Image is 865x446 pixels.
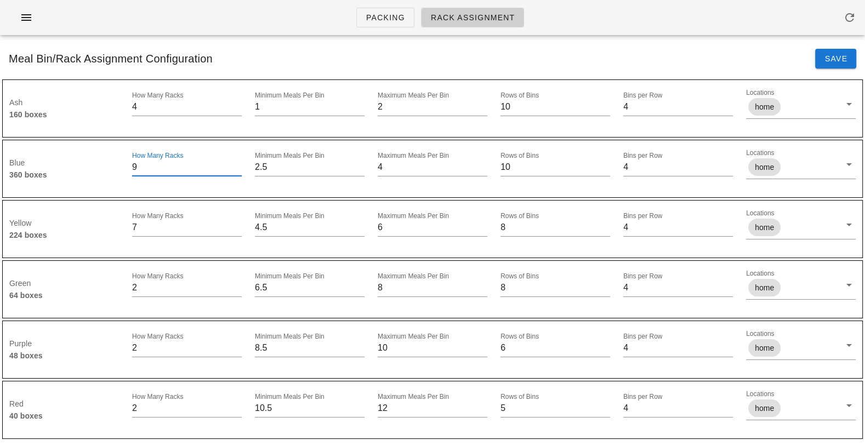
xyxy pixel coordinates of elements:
label: Bins per Row [623,92,662,100]
div: Yellow [3,210,126,248]
span: home [755,279,774,296]
label: Minimum Meals Per Bin [255,212,325,220]
label: Rows of Bins [500,212,539,220]
label: Maximum Meals Per Bin [378,212,449,220]
div: Locationshome [746,276,856,299]
label: Locations [746,330,774,338]
label: Rows of Bins [500,272,539,281]
label: Bins per Row [623,212,662,220]
div: Locationshome [746,156,856,179]
div: Blue [3,150,126,187]
label: Maximum Meals Per Bin [378,333,449,341]
div: Locationshome [746,95,856,118]
div: Locationshome [746,336,856,359]
label: Bins per Row [623,333,662,341]
label: Minimum Meals Per Bin [255,272,325,281]
div: Red [3,391,126,428]
strong: 224 boxes [9,231,47,239]
label: Locations [746,149,774,157]
strong: 40 boxes [9,411,43,420]
label: Rows of Bins [500,393,539,401]
label: How Many Racks [132,92,183,100]
a: Packing [356,8,414,27]
div: Ash [3,90,126,127]
label: How Many Racks [132,152,183,160]
label: Locations [746,89,774,97]
label: Minimum Meals Per Bin [255,92,325,100]
div: Locationshome [746,216,856,239]
div: Purple [3,331,126,368]
span: home [755,339,774,357]
label: Locations [746,390,774,398]
label: Maximum Meals Per Bin [378,152,449,160]
strong: 360 boxes [9,170,47,179]
label: How Many Racks [132,333,183,341]
label: Maximum Meals Per Bin [378,272,449,281]
span: Save [824,54,847,63]
strong: 64 boxes [9,291,43,300]
div: Green [3,271,126,308]
label: Rows of Bins [500,92,539,100]
strong: 48 boxes [9,351,43,360]
button: Save [815,49,856,68]
label: Locations [746,209,774,218]
a: Rack Assignment [421,8,525,27]
label: Minimum Meals Per Bin [255,333,325,341]
label: Rows of Bins [500,333,539,341]
span: Rack Assignment [430,13,515,22]
label: Bins per Row [623,393,662,401]
label: How Many Racks [132,272,183,281]
span: home [755,98,774,116]
span: home [755,219,774,236]
label: Bins per Row [623,272,662,281]
label: Bins per Row [623,152,662,160]
span: Packing [366,13,405,22]
label: How Many Racks [132,393,183,401]
span: home [755,399,774,417]
div: Locationshome [746,397,856,420]
label: Minimum Meals Per Bin [255,393,325,401]
label: Locations [746,270,774,278]
label: Minimum Meals Per Bin [255,152,325,160]
strong: 160 boxes [9,110,47,119]
span: home [755,158,774,176]
label: How Many Racks [132,212,183,220]
label: Rows of Bins [500,152,539,160]
label: Maximum Meals Per Bin [378,92,449,100]
label: Maximum Meals Per Bin [378,393,449,401]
